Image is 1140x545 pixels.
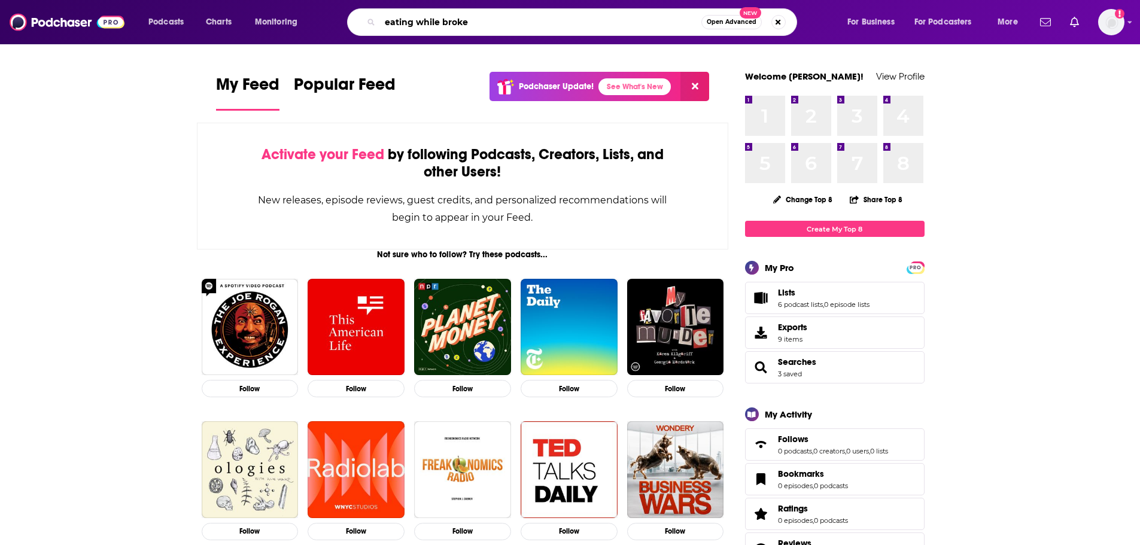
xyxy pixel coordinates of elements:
[414,380,511,397] button: Follow
[765,262,794,273] div: My Pro
[778,287,795,298] span: Lists
[308,279,405,376] img: This American Life
[778,482,813,490] a: 0 episodes
[813,482,814,490] span: ,
[414,279,511,376] img: Planet Money
[778,300,823,309] a: 6 podcast lists
[1035,12,1056,32] a: Show notifications dropdown
[358,8,808,36] div: Search podcasts, credits, & more...
[206,14,232,31] span: Charts
[778,322,807,333] span: Exports
[521,421,618,518] a: TED Talks Daily
[749,324,773,341] span: Exports
[749,506,773,522] a: Ratings
[521,279,618,376] img: The Daily
[627,523,724,540] button: Follow
[140,13,199,32] button: open menu
[745,316,925,349] a: Exports
[765,409,812,420] div: My Activity
[257,191,668,226] div: New releases, episode reviews, guest credits, and personalized recommendations will begin to appe...
[749,359,773,376] a: Searches
[778,335,807,343] span: 9 items
[766,192,840,207] button: Change Top 8
[849,188,903,211] button: Share Top 8
[749,436,773,453] a: Follows
[814,516,848,525] a: 0 podcasts
[778,468,848,479] a: Bookmarks
[814,482,848,490] a: 0 podcasts
[839,13,910,32] button: open menu
[745,351,925,383] span: Searches
[380,13,701,32] input: Search podcasts, credits, & more...
[813,516,814,525] span: ,
[197,249,729,260] div: Not sure who to follow? Try these podcasts...
[749,471,773,488] a: Bookmarks
[907,13,989,32] button: open menu
[778,287,870,298] a: Lists
[10,11,124,34] img: Podchaser - Follow, Share and Rate Podcasts
[847,14,895,31] span: For Business
[521,380,618,397] button: Follow
[778,370,802,378] a: 3 saved
[745,498,925,530] span: Ratings
[745,71,864,82] a: Welcome [PERSON_NAME]!
[778,447,812,455] a: 0 podcasts
[707,19,756,25] span: Open Advanced
[414,523,511,540] button: Follow
[308,421,405,518] img: Radiolab
[745,221,925,237] a: Create My Top 8
[627,380,724,397] button: Follow
[1098,9,1124,35] button: Show profile menu
[846,447,869,455] a: 0 users
[216,74,279,102] span: My Feed
[823,300,824,309] span: ,
[778,503,808,514] span: Ratings
[627,279,724,376] img: My Favorite Murder with Karen Kilgariff and Georgia Hardstark
[519,81,594,92] p: Podchaser Update!
[745,282,925,314] span: Lists
[876,71,925,82] a: View Profile
[627,421,724,518] img: Business Wars
[308,523,405,540] button: Follow
[778,434,808,444] span: Follows
[998,14,1018,31] span: More
[255,14,297,31] span: Monitoring
[247,13,313,32] button: open menu
[701,15,762,29] button: Open AdvancedNew
[262,145,384,163] span: Activate your Feed
[740,7,761,19] span: New
[148,14,184,31] span: Podcasts
[870,447,888,455] a: 0 lists
[202,421,299,518] img: Ologies with Alie Ward
[914,14,972,31] span: For Podcasters
[778,434,888,444] a: Follows
[414,421,511,518] img: Freakonomics Radio
[813,447,845,455] a: 0 creators
[1098,9,1124,35] img: User Profile
[1115,9,1124,19] svg: Add a profile image
[1098,9,1124,35] span: Logged in as agoldsmithwissman
[745,428,925,461] span: Follows
[598,78,671,95] a: See What's New
[202,380,299,397] button: Follow
[1065,12,1084,32] a: Show notifications dropdown
[745,463,925,495] span: Bookmarks
[308,380,405,397] button: Follow
[778,357,816,367] a: Searches
[521,523,618,540] button: Follow
[257,146,668,181] div: by following Podcasts, Creators, Lists, and other Users!
[908,263,923,272] a: PRO
[202,279,299,376] img: The Joe Rogan Experience
[845,447,846,455] span: ,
